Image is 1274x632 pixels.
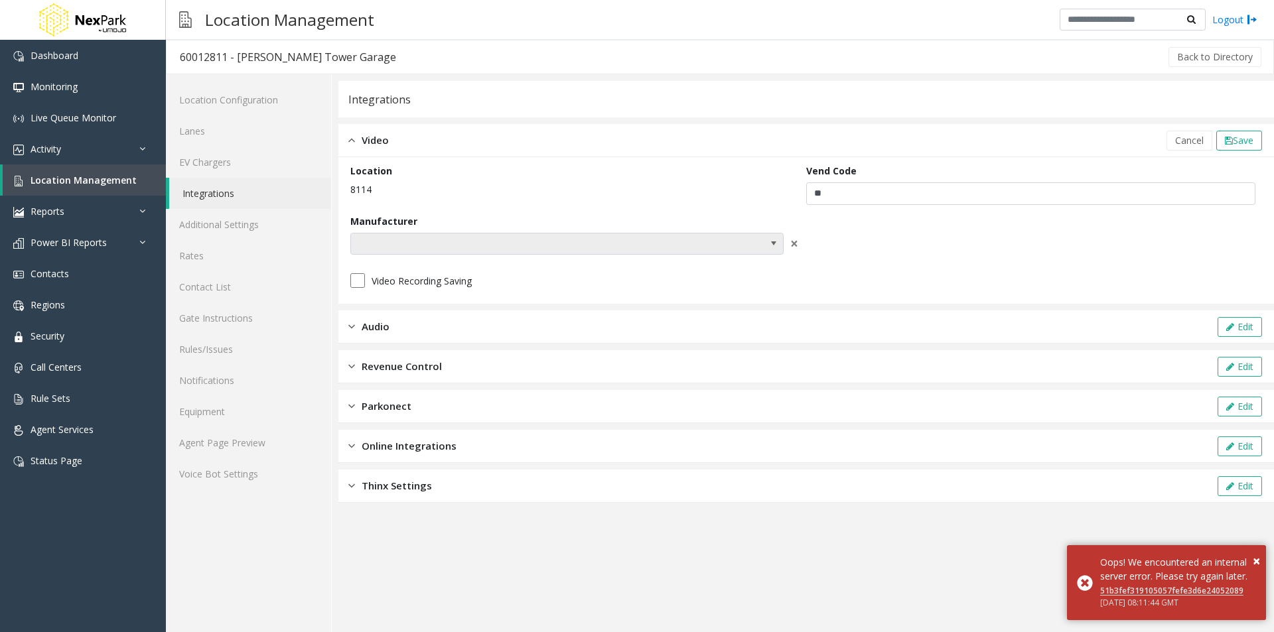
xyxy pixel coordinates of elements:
span: Save [1233,134,1253,147]
a: EV Chargers [166,147,331,178]
a: Lanes [166,115,331,147]
span: Location Management [31,174,137,186]
span: × [790,234,798,253]
a: Equipment [166,396,331,427]
img: 'icon' [13,207,24,218]
span: Regions [31,298,65,311]
button: Edit [1218,476,1262,496]
a: Notifications [166,365,331,396]
button: Edit [1218,397,1262,416]
span: × [1253,552,1260,570]
div: Oops! We encountered an internal server error. Please try again later. [1100,555,1256,583]
img: 'icon' [13,113,24,124]
span: Revenue Control [362,359,442,374]
span: Live Queue Monitor [31,111,116,124]
span: Online Integrations [362,438,457,454]
img: 'icon' [13,82,24,93]
span: Security [31,330,64,342]
a: Agent Page Preview [166,427,331,458]
span: Contacts [31,267,69,280]
a: Contact List [166,271,331,302]
button: Edit [1218,317,1262,337]
span: Parkonect [362,399,411,414]
img: closed [348,438,355,454]
button: Save [1216,131,1262,151]
button: Close [1253,551,1260,571]
img: logout [1247,13,1257,27]
span: Call Centers [31,361,82,373]
span: Agent Services [31,423,94,436]
img: 'icon' [13,363,24,373]
span: Monitoring [31,80,78,93]
p: 8114 [350,182,800,196]
a: Location Management [3,164,166,196]
span: Video [362,133,389,148]
img: 'icon' [13,269,24,280]
img: closed [348,359,355,374]
a: Location Configuration [166,84,331,115]
a: Logout [1212,13,1257,27]
span: Reports [31,205,64,218]
span: Audio [362,319,389,334]
a: Integrations [169,178,331,209]
img: 'icon' [13,145,24,155]
img: 'icon' [13,238,24,249]
a: Gate Instructions [166,302,331,334]
img: opened [348,133,355,148]
span: Dashboard [31,49,78,62]
img: 'icon' [13,456,24,467]
label: Location [350,164,392,178]
a: 51b3fef319105057fefe3d6e24052089 [1100,585,1243,596]
div: [DATE] 08:11:44 GMT [1100,597,1256,609]
span: Status Page [31,454,82,467]
button: Cancel [1167,131,1212,151]
h3: Location Management [198,3,381,36]
div: Integrations [348,91,411,108]
a: Voice Bot Settings [166,458,331,489]
img: 'icon' [13,176,24,186]
a: Additional Settings [166,209,331,240]
a: Rates [166,240,331,271]
span: Cancel [1175,134,1204,147]
img: closed [348,478,355,493]
label: Vend Code [806,164,857,178]
span: Thinx Settings [362,478,432,493]
a: Rules/Issues [166,334,331,365]
span: Rule Sets [31,392,70,405]
img: 'icon' [13,425,24,436]
div: 60012811 - [PERSON_NAME] Tower Garage [180,48,396,66]
span: Power BI Reports [31,236,107,249]
img: pageIcon [179,3,192,36]
img: closed [348,319,355,334]
label: Manufacturer [350,214,417,228]
button: Edit [1218,436,1262,456]
button: Back to Directory [1168,47,1261,67]
img: 'icon' [13,394,24,405]
img: closed [348,399,355,414]
img: 'icon' [13,300,24,311]
label: Video Recording Saving [372,274,472,288]
span: Activity [31,143,61,155]
button: Edit [1218,357,1262,377]
img: 'icon' [13,51,24,62]
img: 'icon' [13,332,24,342]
